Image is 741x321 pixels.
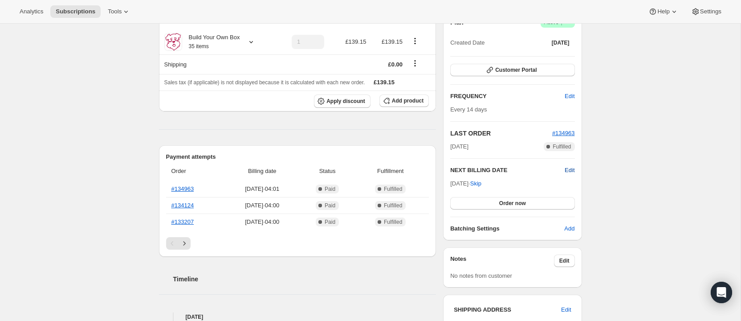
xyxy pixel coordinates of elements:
[408,36,422,46] button: Product actions
[561,305,571,314] span: Edit
[166,237,429,250] nav: Pagination
[357,167,423,176] span: Fulfillment
[173,275,436,284] h2: Timeline
[164,33,182,51] img: product img
[559,257,570,264] span: Edit
[450,64,574,76] button: Customer Portal
[450,166,565,175] h2: NEXT BILLING DATE
[382,38,403,45] span: £139.15
[565,166,574,175] button: Edit
[102,5,136,18] button: Tools
[450,38,484,47] span: Created Date
[325,218,335,226] span: Paid
[559,222,580,236] button: Add
[178,237,191,250] button: Next
[384,185,402,193] span: Fulfilled
[552,130,575,136] a: #134963
[56,8,95,15] span: Subscriptions
[384,202,402,209] span: Fulfilled
[559,89,580,103] button: Edit
[552,39,570,46] span: [DATE]
[711,282,732,303] div: Open Intercom Messenger
[166,152,429,161] h2: Payment attempts
[384,218,402,226] span: Fulfilled
[450,180,481,187] span: [DATE] ·
[227,201,297,210] span: [DATE] · 04:00
[14,5,49,18] button: Analytics
[392,97,423,104] span: Add product
[700,8,721,15] span: Settings
[450,92,565,101] h2: FREQUENCY
[454,305,561,314] h3: SHIPPING ADDRESS
[553,143,571,150] span: Fulfilled
[450,272,512,279] span: No notes from customer
[171,202,194,209] a: #134124
[50,5,101,18] button: Subscriptions
[171,185,194,192] a: #134963
[470,179,481,188] span: Skip
[314,95,370,108] button: Apply discount
[408,58,422,68] button: Shipping actions
[552,129,575,138] button: #134963
[465,177,487,191] button: Skip
[303,167,352,176] span: Status
[450,106,487,113] span: Every 14 days
[182,33,240,51] div: Build Your Own Box
[227,167,297,176] span: Billing date
[565,92,574,101] span: Edit
[374,79,395,86] span: £139.15
[643,5,684,18] button: Help
[556,303,576,317] button: Edit
[554,255,575,267] button: Edit
[345,38,366,45] span: £139.15
[450,255,554,267] h3: Notes
[450,224,564,233] h6: Batching Settings
[564,224,574,233] span: Add
[325,202,335,209] span: Paid
[171,218,194,225] a: #133207
[159,54,275,74] th: Shipping
[499,200,526,207] span: Order now
[164,79,365,86] span: Sales tax (if applicable) is not displayed because it is calculated with each new order.
[20,8,43,15] span: Analytics
[495,66,537,74] span: Customer Portal
[379,95,429,107] button: Add product
[227,218,297,226] span: [DATE] · 04:00
[189,43,209,49] small: 35 items
[108,8,122,15] span: Tools
[227,185,297,193] span: [DATE] · 04:01
[166,161,224,181] th: Order
[657,8,669,15] span: Help
[450,197,574,210] button: Order now
[686,5,727,18] button: Settings
[325,185,335,193] span: Paid
[546,37,575,49] button: [DATE]
[450,142,468,151] span: [DATE]
[388,61,403,68] span: £0.00
[450,129,552,138] h2: LAST ORDER
[326,98,365,105] span: Apply discount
